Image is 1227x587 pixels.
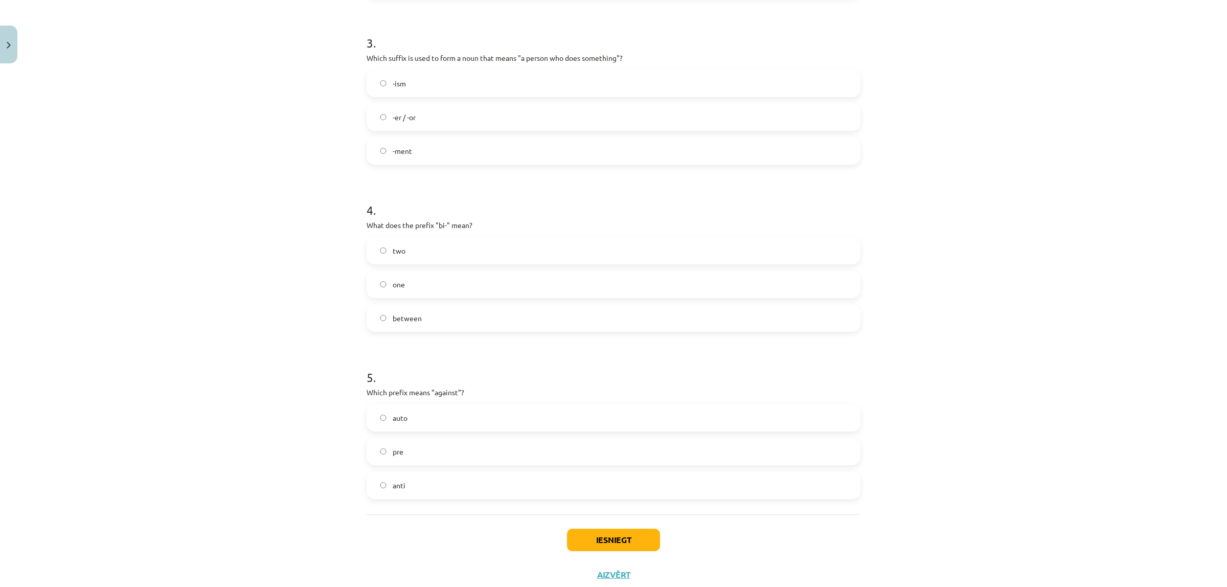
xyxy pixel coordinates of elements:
h1: 3 . [367,18,860,50]
span: anti [393,480,405,491]
span: -ment [393,146,412,156]
h1: 4 . [367,185,860,217]
input: -er / -or [380,114,387,121]
p: Which suffix is used to form a noun that means "a person who does something"? [367,53,860,63]
span: two [393,245,405,256]
input: pre [380,448,387,455]
p: Which prefix means "against"? [367,387,860,398]
span: -ism [393,78,406,89]
input: -ment [380,148,387,154]
img: icon-close-lesson-0947bae3869378f0d4975bcd49f059093ad1ed9edebbc8119c70593378902aed.svg [7,42,11,49]
span: between [393,313,422,324]
input: anti [380,482,387,489]
button: Iesniegt [567,529,660,551]
input: -ism [380,80,387,87]
span: one [393,279,405,290]
input: two [380,247,387,254]
p: What does the prefix "bi-" mean? [367,220,860,231]
input: between [380,315,387,322]
span: -er / -or [393,112,416,123]
h1: 5 . [367,352,860,384]
span: pre [393,446,403,457]
input: one [380,281,387,288]
button: Aizvērt [594,570,633,580]
input: auto [380,415,387,421]
span: auto [393,413,407,423]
